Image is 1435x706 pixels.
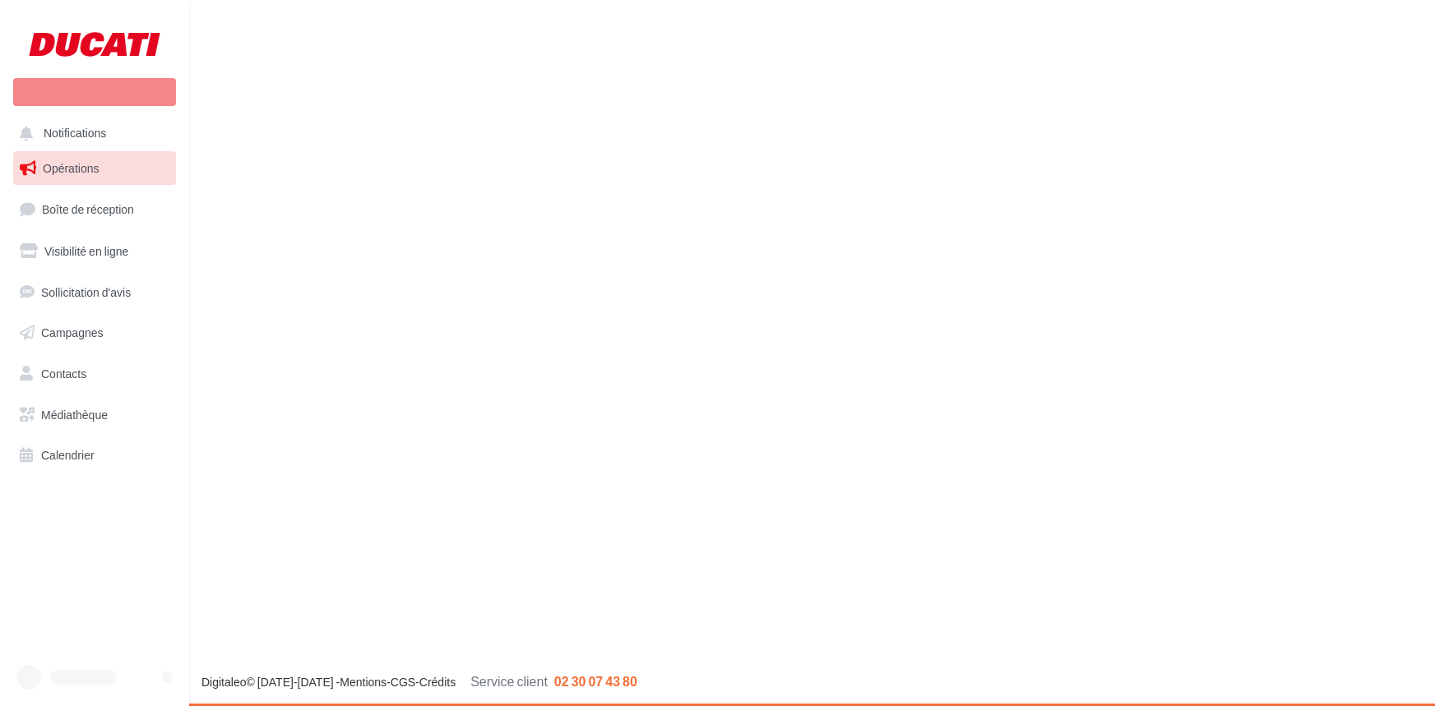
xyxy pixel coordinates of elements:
[391,675,415,689] a: CGS
[470,673,548,689] span: Service client
[44,244,128,258] span: Visibilité en ligne
[554,673,637,689] span: 02 30 07 43 80
[44,127,106,141] span: Notifications
[41,408,108,422] span: Médiathèque
[10,191,179,227] a: Boîte de réception
[201,675,637,689] span: © [DATE]-[DATE] - - -
[419,675,456,689] a: Crédits
[10,151,179,186] a: Opérations
[43,161,99,175] span: Opérations
[340,675,387,689] a: Mentions
[41,448,95,462] span: Calendrier
[10,357,179,391] a: Contacts
[41,325,104,339] span: Campagnes
[10,234,179,269] a: Visibilité en ligne
[10,275,179,310] a: Sollicitation d'avis
[13,78,176,106] div: Nouvelle campagne
[10,438,179,473] a: Calendrier
[41,284,131,298] span: Sollicitation d'avis
[42,202,134,216] span: Boîte de réception
[10,316,179,350] a: Campagnes
[41,367,86,381] span: Contacts
[201,675,246,689] a: Digitaleo
[10,398,179,432] a: Médiathèque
